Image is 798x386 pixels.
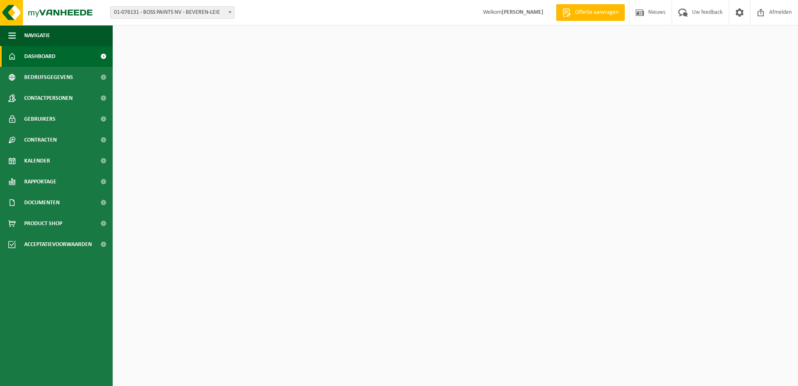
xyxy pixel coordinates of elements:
span: Contactpersonen [24,88,73,109]
span: Documenten [24,192,60,213]
span: Bedrijfsgegevens [24,67,73,88]
span: Product Shop [24,213,62,234]
span: 01-076131 - BOSS PAINTS NV - BEVEREN-LEIE [111,7,234,18]
span: Gebruikers [24,109,56,130]
span: Offerte aanvragen [573,8,621,17]
span: 01-076131 - BOSS PAINTS NV - BEVEREN-LEIE [110,6,235,19]
span: Kalender [24,150,50,171]
a: Offerte aanvragen [556,4,625,21]
strong: [PERSON_NAME] [502,9,543,15]
span: Navigatie [24,25,50,46]
span: Rapportage [24,171,56,192]
span: Acceptatievoorwaarden [24,234,92,255]
span: Contracten [24,130,57,150]
span: Dashboard [24,46,56,67]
